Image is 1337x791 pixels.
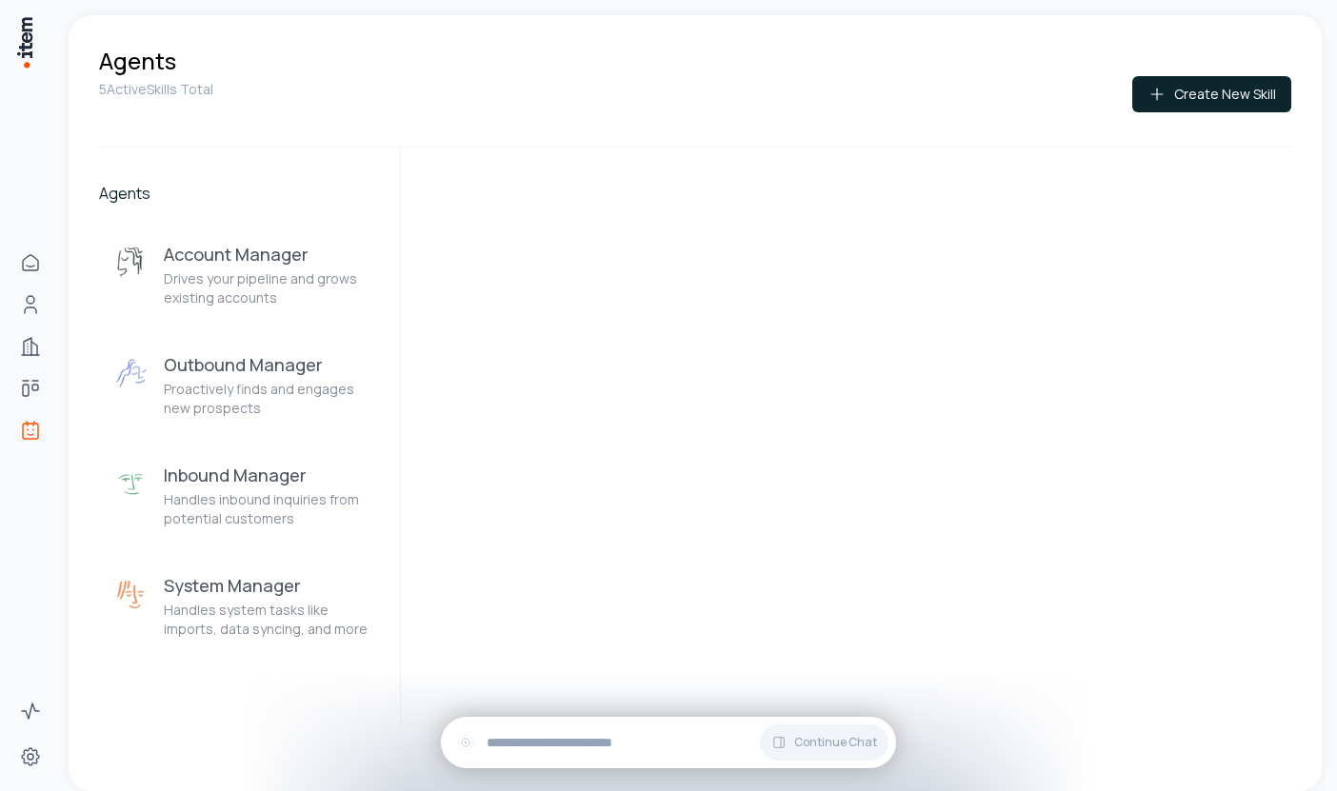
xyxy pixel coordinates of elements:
h3: Inbound Manager [164,464,373,486]
img: Outbound Manager [114,357,149,391]
a: Settings [11,738,50,776]
img: Account Manager [114,247,149,281]
img: Item Brain Logo [15,15,34,69]
h3: System Manager [164,574,373,597]
span: Continue Chat [794,735,877,750]
button: Inbound ManagerInbound ManagerHandles inbound inquiries from potential customers [99,448,389,544]
button: System ManagerSystem ManagerHandles system tasks like imports, data syncing, and more [99,559,389,654]
p: 5 Active Skills Total [99,80,213,99]
img: System Manager [114,578,149,612]
p: Proactively finds and engages new prospects [164,380,373,418]
h3: Account Manager [164,243,373,266]
div: Continue Chat [441,717,896,768]
a: Home [11,244,50,282]
h3: Outbound Manager [164,353,373,376]
p: Handles system tasks like imports, data syncing, and more [164,601,373,639]
button: Account ManagerAccount ManagerDrives your pipeline and grows existing accounts [99,227,389,323]
a: Companies [11,327,50,366]
h1: Agents [99,46,176,76]
img: Inbound Manager [114,467,149,502]
a: Agents [11,411,50,449]
button: Continue Chat [760,724,888,761]
a: Deals [11,369,50,407]
p: Drives your pipeline and grows existing accounts [164,269,373,307]
h2: Agents [99,182,389,205]
a: Activity [11,692,50,730]
p: Handles inbound inquiries from potential customers [164,490,373,528]
a: People [11,286,50,324]
button: Create New Skill [1132,76,1291,112]
button: Outbound ManagerOutbound ManagerProactively finds and engages new prospects [99,338,389,433]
